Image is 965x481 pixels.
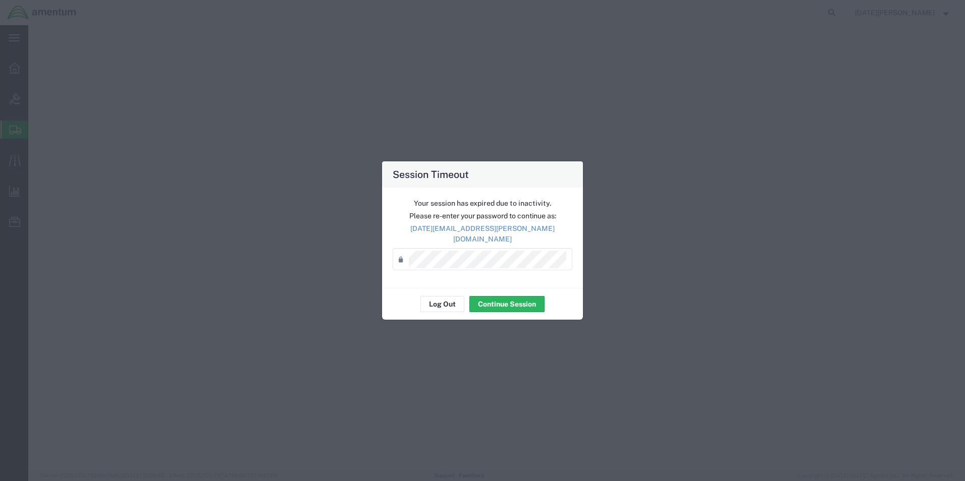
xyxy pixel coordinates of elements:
[393,223,572,245] p: [DATE][EMAIL_ADDRESS][PERSON_NAME][DOMAIN_NAME]
[393,198,572,209] p: Your session has expired due to inactivity.
[393,167,469,182] h4: Session Timeout
[469,296,545,312] button: Continue Session
[393,211,572,221] p: Please re-enter your password to continue as:
[420,296,464,312] button: Log Out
